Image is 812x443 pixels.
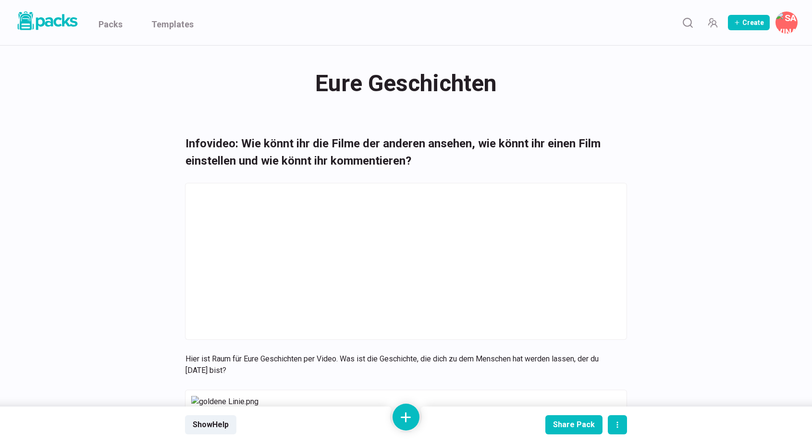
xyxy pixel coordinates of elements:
button: Manage Team Invites [703,13,722,32]
button: Create Pack [728,15,770,30]
button: actions [608,415,627,434]
button: ShowHelp [185,415,236,434]
a: Packs logo [14,10,79,36]
h3: Infovideo: Wie könnt ihr die Filme der anderen ansehen, wie könnt ihr einen Film einstellen und w... [185,135,615,169]
span: Eure Geschichten [315,65,497,102]
p: Hier ist Raum für Eure Geschichten per Video. Was ist die Geschichte, die dich zu dem Menschen ha... [185,353,615,376]
button: Savina Tilmann [775,12,798,34]
img: Packs logo [14,10,79,32]
button: Share Pack [545,415,603,434]
img: goldene Linie.png [191,396,621,426]
iframe: iframe [262,189,550,334]
button: Search [678,13,697,32]
div: Share Pack [553,420,595,429]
